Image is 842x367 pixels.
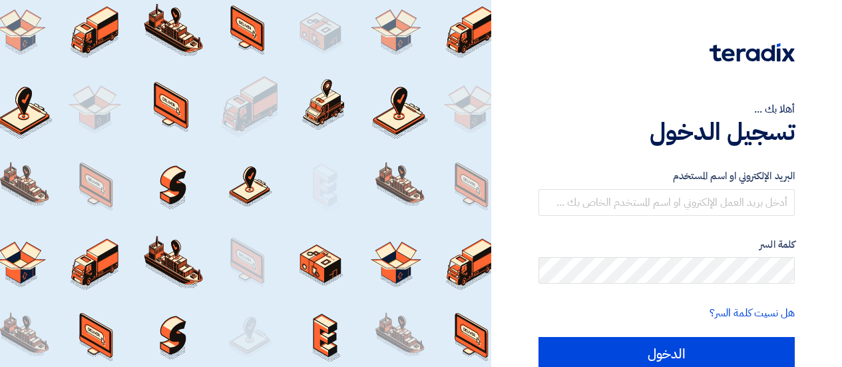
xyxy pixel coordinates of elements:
a: هل نسيت كلمة السر؟ [710,305,795,321]
label: كلمة السر [538,237,795,252]
img: Teradix logo [710,43,795,62]
h1: تسجيل الدخول [538,117,795,147]
div: أهلا بك ... [538,101,795,117]
input: أدخل بريد العمل الإلكتروني او اسم المستخدم الخاص بك ... [538,189,795,216]
label: البريد الإلكتروني او اسم المستخدم [538,169,795,184]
